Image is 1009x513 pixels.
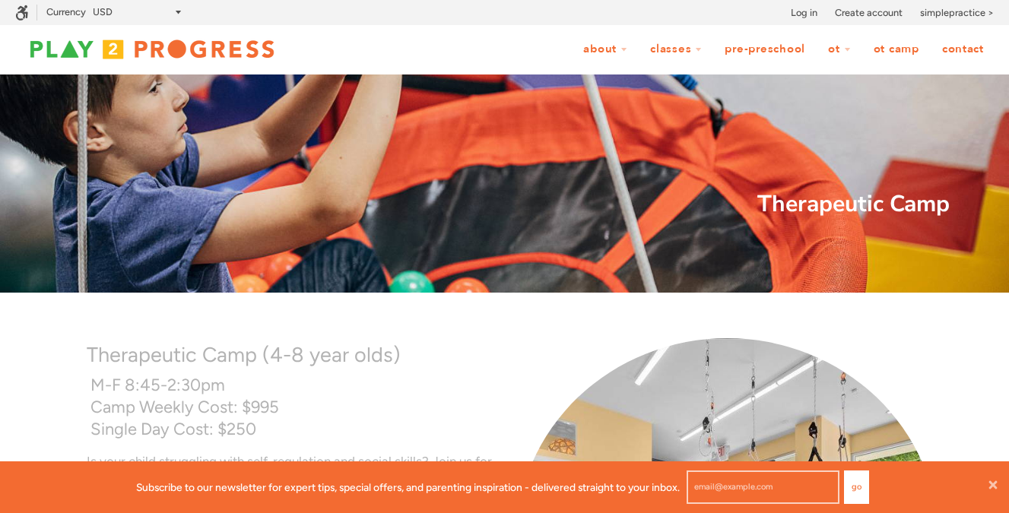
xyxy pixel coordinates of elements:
[87,338,493,371] p: Therapeutic Camp (4
[136,479,680,496] p: Subscribe to our newsletter for expert tips, special offers, and parenting inspiration - delivere...
[283,342,401,367] span: -8 year olds)
[90,419,493,441] p: Single Day Cost: $250
[15,34,289,65] img: Play2Progress logo
[818,35,861,64] a: OT
[573,35,637,64] a: About
[46,6,86,17] label: Currency
[757,188,950,220] strong: Therapeutic Camp
[791,5,817,21] a: Log in
[844,470,869,504] button: Go
[835,5,903,21] a: Create account
[90,375,493,397] p: M-F 8:45-2:30pm
[90,397,493,419] p: Camp Weekly Cost: $995
[687,470,839,504] input: email@example.com
[920,5,994,21] a: simplepractice >
[715,35,815,64] a: Pre-Preschool
[932,35,994,64] a: Contact
[640,35,712,64] a: Classes
[864,35,929,64] a: OT Camp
